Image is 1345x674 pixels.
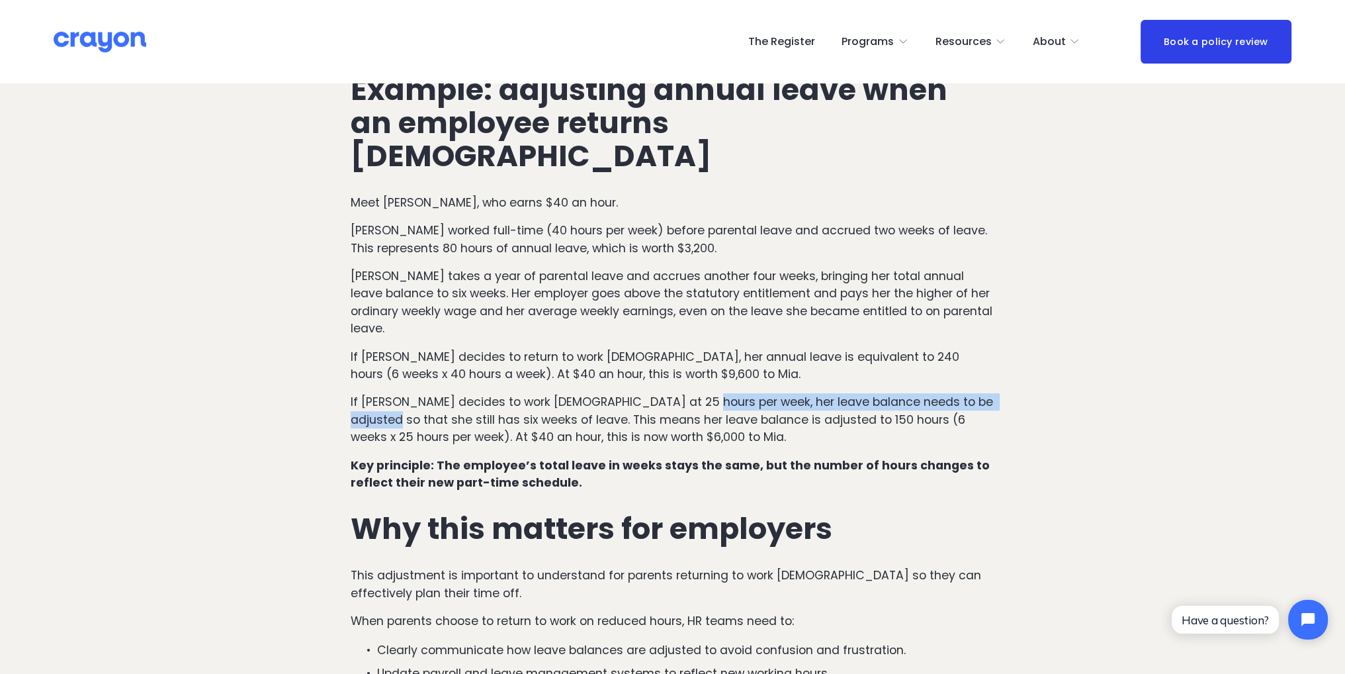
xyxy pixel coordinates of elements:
[351,567,994,602] p: This adjustment is important to understand for parents returning to work [DEMOGRAPHIC_DATA] so th...
[351,348,994,383] p: If [PERSON_NAME] decides to return to work [DEMOGRAPHIC_DATA], her annual leave is equivalent to ...
[377,642,994,659] p: Clearly communicate how leave balances are adjusted to avoid confusion and frustration.
[351,457,992,491] strong: Key principle: The employee’s total leave in weeks stays the same, but the number of hours change...
[842,32,894,52] span: Programs
[935,32,991,52] span: Resources
[1033,32,1066,52] span: About
[351,393,994,446] p: If [PERSON_NAME] decides to work [DEMOGRAPHIC_DATA] at 25 hours per week, her leave balance needs...
[842,31,908,52] a: folder dropdown
[351,194,994,211] p: Meet [PERSON_NAME], who earns $40 an hour.
[351,267,994,338] p: [PERSON_NAME] takes a year of parental leave and accrues another four weeks, bringing her total a...
[54,30,146,54] img: Crayon
[935,31,1006,52] a: folder dropdown
[351,222,994,257] p: [PERSON_NAME] worked full-time (40 hours per week) before parental leave and accrued two weeks of...
[748,31,814,52] a: The Register
[351,508,832,550] strong: Why this matters for employers
[1033,31,1080,52] a: folder dropdown
[351,69,954,177] strong: Example: adjusting annual leave when an employee returns [DEMOGRAPHIC_DATA]
[351,612,994,630] p: When parents choose to return to work on reduced hours, HR teams need to:
[1141,20,1291,63] a: Book a policy review
[1160,589,1339,651] iframe: Tidio Chat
